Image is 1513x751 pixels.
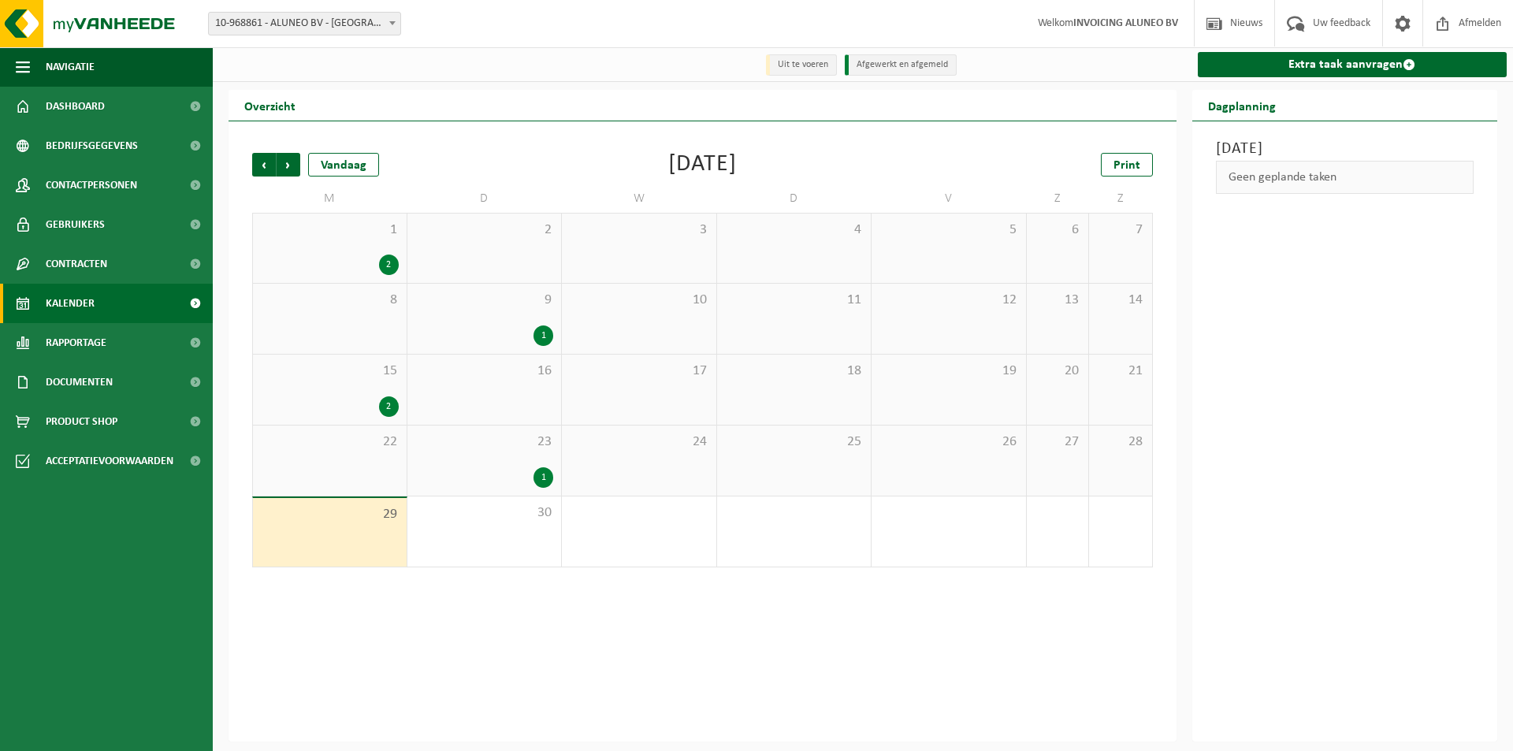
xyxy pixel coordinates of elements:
span: Acceptatievoorwaarden [46,441,173,481]
h2: Dagplanning [1192,90,1292,121]
span: Bedrijfsgegevens [46,126,138,165]
a: Extra taak aanvragen [1198,52,1507,77]
span: 27 [1035,433,1081,451]
li: Afgewerkt en afgemeld [845,54,957,76]
div: 2 [379,396,399,417]
h3: [DATE] [1216,137,1474,161]
span: Navigatie [46,47,95,87]
span: 4 [725,221,864,239]
span: 17 [570,362,708,380]
span: 30 [415,504,554,522]
div: Vandaag [308,153,379,177]
span: Rapportage [46,323,106,362]
a: Print [1101,153,1153,177]
span: 12 [879,292,1018,309]
span: 13 [1035,292,1081,309]
span: 20 [1035,362,1081,380]
span: 8 [261,292,399,309]
span: 24 [570,433,708,451]
span: 5 [879,221,1018,239]
span: 14 [1097,292,1143,309]
span: 1 [261,221,399,239]
span: 2 [415,221,554,239]
span: Dashboard [46,87,105,126]
span: 10 [570,292,708,309]
td: W [562,184,717,213]
span: 10-968861 - ALUNEO BV - HUIZINGEN [208,12,401,35]
span: Kalender [46,284,95,323]
span: 19 [879,362,1018,380]
span: 7 [1097,221,1143,239]
span: Product Shop [46,402,117,441]
span: 28 [1097,433,1143,451]
div: 1 [533,325,553,346]
div: [DATE] [668,153,737,177]
span: 29 [261,506,399,523]
span: 11 [725,292,864,309]
h2: Overzicht [229,90,311,121]
div: 2 [379,255,399,275]
span: 23 [415,433,554,451]
span: 25 [725,433,864,451]
span: 22 [261,433,399,451]
span: Documenten [46,362,113,402]
td: Z [1089,184,1152,213]
span: Contracten [46,244,107,284]
span: Vorige [252,153,276,177]
span: 9 [415,292,554,309]
div: 1 [533,467,553,488]
td: D [407,184,563,213]
span: 26 [879,433,1018,451]
span: Print [1113,159,1140,172]
li: Uit te voeren [766,54,837,76]
span: Contactpersonen [46,165,137,205]
span: Volgende [277,153,300,177]
td: V [872,184,1027,213]
span: 10-968861 - ALUNEO BV - HUIZINGEN [209,13,400,35]
td: D [717,184,872,213]
span: 21 [1097,362,1143,380]
span: Gebruikers [46,205,105,244]
td: Z [1027,184,1090,213]
span: 18 [725,362,864,380]
strong: INVOICING ALUNEO BV [1073,17,1178,29]
td: M [252,184,407,213]
span: 3 [570,221,708,239]
span: 16 [415,362,554,380]
div: Geen geplande taken [1216,161,1474,194]
span: 6 [1035,221,1081,239]
span: 15 [261,362,399,380]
